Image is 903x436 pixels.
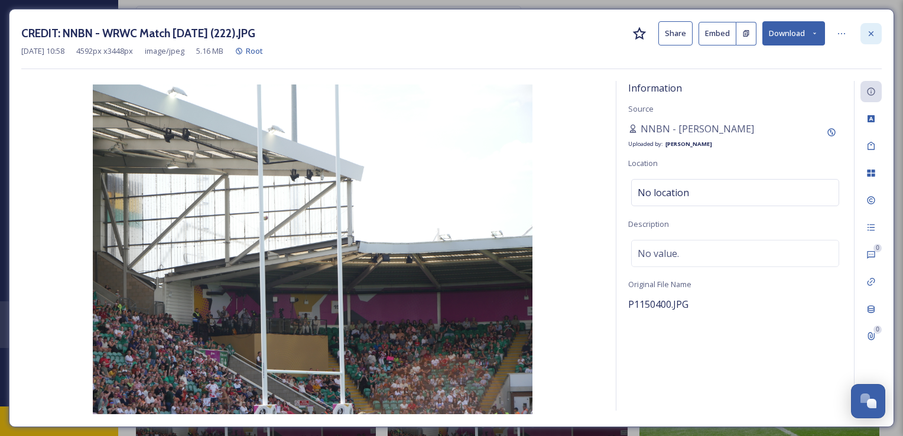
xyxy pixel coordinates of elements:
span: Location [628,158,658,168]
span: P1150400.JPG [628,298,688,311]
img: CREDIT:%20NNBN%20-%20WRWC%20Match%2024%20Aug%202025%20(222).JPG [21,84,604,414]
span: Root [246,45,263,56]
span: Source [628,103,654,114]
span: Description [628,219,669,229]
span: [DATE] 10:58 [21,45,64,57]
span: 5.16 MB [196,45,223,57]
div: 0 [873,326,882,334]
h3: CREDIT: NNBN - WRWC Match [DATE] (222).JPG [21,25,255,42]
button: Open Chat [851,384,885,418]
div: 0 [873,244,882,252]
button: Download [762,21,825,45]
span: No location [638,186,689,200]
strong: [PERSON_NAME] [665,140,712,148]
span: Information [628,82,682,95]
button: Embed [699,22,736,45]
span: NNBN - [PERSON_NAME] [641,122,754,136]
span: Original File Name [628,279,691,289]
button: Share [658,21,693,45]
span: No value. [638,246,679,261]
span: 4592 px x 3448 px [76,45,133,57]
span: Uploaded by: [628,140,663,148]
span: image/jpeg [145,45,184,57]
